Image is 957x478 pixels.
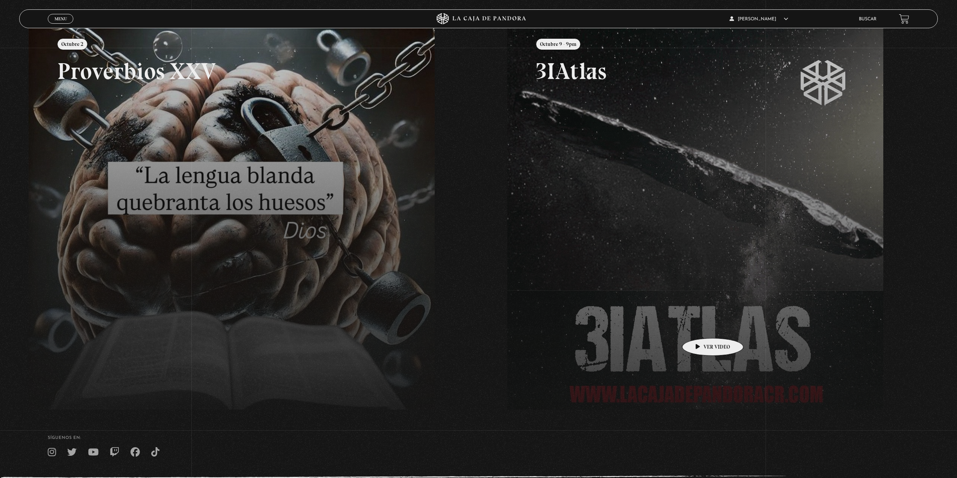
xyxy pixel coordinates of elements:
span: [PERSON_NAME] [730,17,788,21]
a: View your shopping cart [899,14,909,24]
span: Cerrar [52,23,70,28]
a: Buscar [859,17,877,21]
h4: SÍguenos en: [48,436,909,440]
span: Menu [55,17,67,21]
